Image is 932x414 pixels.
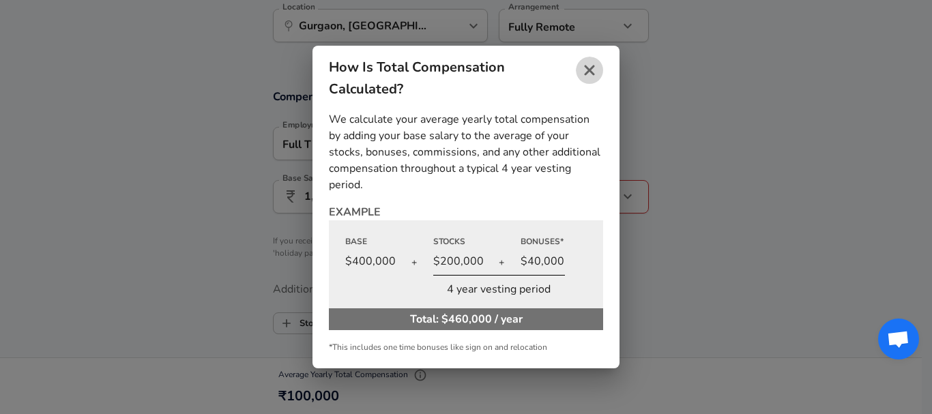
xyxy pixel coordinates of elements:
p: 4 year vesting period [433,281,565,297]
p: $400,000 [345,253,411,269]
p: We calculate your average yearly total compensation by adding your base salary to the average of ... [329,111,603,193]
div: + [411,256,433,269]
p: Total: $460,000 / year [329,308,603,330]
span: Bonuses* [521,236,564,247]
div: Open chat [878,319,919,359]
div: + [499,256,521,269]
p: $40,000 [521,253,587,269]
p: EXAMPLE [329,204,603,220]
h6: How Is Total Compensation Calculated? [329,57,557,100]
button: close [576,57,603,84]
p: $200,000 [433,253,499,269]
p: *This includes one time bonuses like sign on and relocation [329,341,603,355]
span: Base [345,236,367,247]
span: Stocks [433,236,465,247]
